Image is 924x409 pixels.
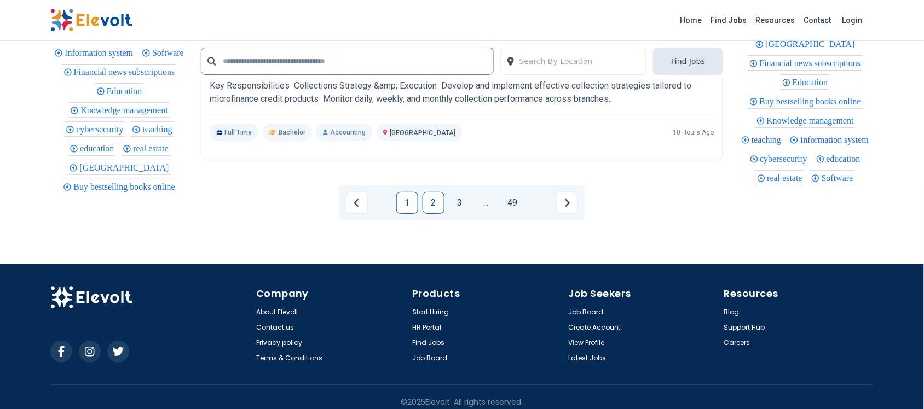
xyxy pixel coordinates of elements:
[815,151,862,166] div: education
[210,124,259,141] p: Full Time
[50,286,132,309] img: Elevolt
[412,286,562,301] h4: Products
[76,125,126,134] span: cybersecurity
[568,354,606,363] a: Latest Jobs
[767,173,806,183] span: real estate
[256,308,298,317] a: About Elevolt
[62,64,177,79] div: Financial news subscriptions
[61,179,176,194] div: Buy bestselling books online
[755,113,856,128] div: Knowledge management
[760,59,864,68] span: Financial news subscriptions
[724,323,765,332] a: Support Hub
[401,396,523,407] p: © 2025 Elevolt. All rights reserved.
[748,55,863,71] div: Financial news subscriptions
[67,160,170,175] div: Kabarak University
[346,192,368,214] a: Previous page
[740,132,783,147] div: teaching
[754,36,857,51] div: Kabarak University
[653,48,723,75] button: Find Jobs
[752,135,784,144] span: teaching
[50,9,132,32] img: Elevolt
[810,170,855,185] div: Software
[766,39,858,49] span: [GEOGRAPHIC_DATA]
[152,48,187,57] span: Software
[95,83,144,98] div: Education
[412,354,447,363] a: Job Board
[748,151,809,166] div: cybersecurity
[827,154,864,163] span: education
[142,125,175,134] span: teaching
[568,286,718,301] h4: Job Seekers
[79,163,172,172] span: [GEOGRAPHIC_DATA]
[74,67,178,77] span: Financial news subscriptions
[412,323,441,332] a: HR Portal
[65,48,136,57] span: Information system
[449,192,471,214] a: Page 3
[80,144,117,153] span: education
[80,106,171,115] span: Knowledge management
[556,192,578,214] a: Next page
[256,286,406,301] h4: Company
[390,129,455,137] span: [GEOGRAPHIC_DATA]
[760,97,864,106] span: Buy bestselling books online
[568,338,604,347] a: View Profile
[140,45,186,60] div: Software
[724,338,750,347] a: Careers
[256,354,322,363] a: Terms & Conditions
[73,182,178,191] span: Buy bestselling books online
[568,323,621,332] a: Create Account
[707,11,752,29] a: Find Jobs
[767,116,858,125] span: Knowledge management
[107,86,146,96] span: Education
[822,173,857,183] span: Software
[869,357,924,409] iframe: Chat Widget
[673,128,714,137] p: 10 hours ago
[396,192,418,214] a: Page 1 is your current page
[724,286,874,301] h4: Resources
[210,45,714,141] a: World VisionCollections And Recovery ManagerWorld VisionKey Responsibilities Collections Strategy...
[210,79,714,106] p: Key Responsibilities Collections Strategy &amp; Execution Develop and implement effective collect...
[412,338,444,347] a: Find Jobs
[724,308,740,317] a: Blog
[788,132,870,147] div: Information system
[752,11,800,29] a: Resources
[316,124,372,141] p: Accounting
[781,74,830,90] div: Education
[755,170,804,185] div: real estate
[256,323,294,332] a: Contact us
[793,78,831,87] span: Education
[800,11,836,29] a: Contact
[836,9,869,31] a: Login
[133,144,171,153] span: real estate
[68,102,170,118] div: Knowledge management
[121,141,170,156] div: real estate
[676,11,707,29] a: Home
[760,154,811,163] span: cybersecurity
[279,128,305,137] span: Bachelor
[256,338,302,347] a: Privacy policy
[423,192,444,214] a: Page 2
[501,192,523,214] a: Page 49
[800,135,872,144] span: Information system
[130,121,174,137] div: teaching
[748,94,863,109] div: Buy bestselling books online
[568,308,603,317] a: Job Board
[68,141,116,156] div: education
[346,192,578,214] ul: Pagination
[64,121,125,137] div: cybersecurity
[53,45,135,60] div: Information system
[412,308,449,317] a: Start Hiring
[475,192,497,214] a: Jump forward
